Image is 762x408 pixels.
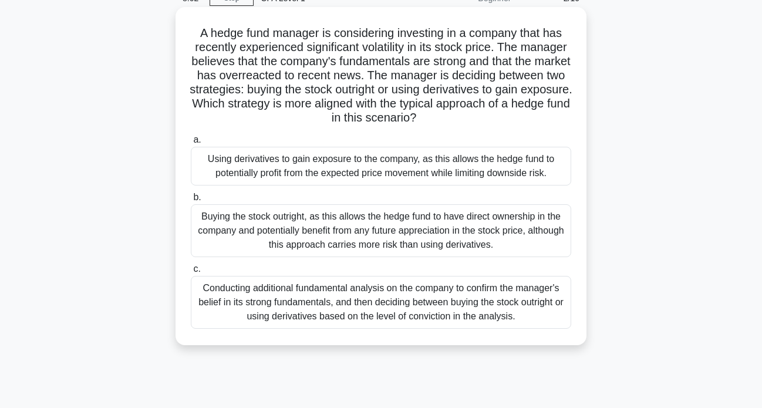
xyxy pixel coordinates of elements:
span: b. [193,192,201,202]
h5: A hedge fund manager is considering investing in a company that has recently experienced signific... [190,26,572,126]
span: a. [193,134,201,144]
span: c. [193,264,200,274]
div: Conducting additional fundamental analysis on the company to confirm the manager's belief in its ... [191,276,571,329]
div: Using derivatives to gain exposure to the company, as this allows the hedge fund to potentially p... [191,147,571,186]
div: Buying the stock outright, as this allows the hedge fund to have direct ownership in the company ... [191,204,571,257]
